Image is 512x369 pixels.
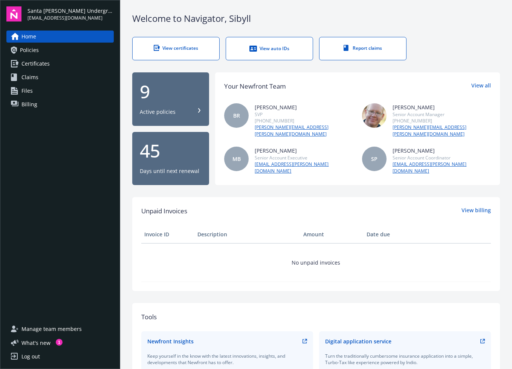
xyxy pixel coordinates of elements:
span: Claims [21,71,38,83]
a: Files [6,85,114,97]
a: Certificates [6,58,114,70]
a: [EMAIL_ADDRESS][PERSON_NAME][DOMAIN_NAME] [255,161,353,175]
th: Invoice ID [141,225,194,243]
a: [PERSON_NAME][EMAIL_ADDRESS][PERSON_NAME][DOMAIN_NAME] [393,124,491,138]
div: Keep yourself in the know with the latest innovations, insights, and developments that Newfront h... [147,353,307,366]
div: Active policies [140,108,176,116]
span: MB [232,155,241,163]
span: [EMAIL_ADDRESS][DOMAIN_NAME] [28,15,114,21]
a: Report claims [319,37,407,60]
span: What ' s new [21,339,50,347]
div: [PHONE_NUMBER] [255,118,353,124]
span: SP [371,155,378,163]
div: Senior Account Manager [393,111,491,118]
span: Certificates [21,58,50,70]
div: 1 [56,339,63,346]
span: Manage team members [21,323,82,335]
div: Senior Account Executive [255,155,353,161]
div: Days until next renewal [140,167,199,175]
div: 9 [140,83,202,101]
a: [PERSON_NAME][EMAIL_ADDRESS][PERSON_NAME][DOMAIN_NAME] [255,124,353,138]
div: [PERSON_NAME] [393,103,491,111]
th: Description [194,225,300,243]
span: Unpaid Invoices [141,206,187,216]
a: [EMAIL_ADDRESS][PERSON_NAME][DOMAIN_NAME] [393,161,491,175]
a: Policies [6,44,114,56]
button: Santa [PERSON_NAME] Underground Paving[EMAIL_ADDRESS][DOMAIN_NAME] [28,6,114,21]
th: Amount [300,225,364,243]
img: navigator-logo.svg [6,6,21,21]
div: Tools [141,312,491,322]
div: Log out [21,351,40,363]
a: Claims [6,71,114,83]
div: View certificates [148,45,204,51]
div: Report claims [335,45,391,51]
a: Billing [6,98,114,110]
a: Manage team members [6,323,114,335]
div: [PERSON_NAME] [255,103,353,111]
span: Files [21,85,33,97]
a: View billing [462,206,491,216]
button: 45Days until next renewal [132,132,209,185]
button: What's new1 [6,339,63,347]
span: BR [233,112,240,119]
td: No unpaid invoices [141,243,491,282]
a: View certificates [132,37,220,60]
a: View auto IDs [226,37,313,60]
div: Newfront Insights [147,337,194,345]
span: Policies [20,44,39,56]
div: [PERSON_NAME] [393,147,491,155]
div: 45 [140,142,202,160]
div: SVP [255,111,353,118]
div: [PHONE_NUMBER] [393,118,491,124]
div: [PERSON_NAME] [255,147,353,155]
div: View auto IDs [241,45,298,52]
span: Santa [PERSON_NAME] Underground Paving [28,7,114,15]
div: Welcome to Navigator , Sibyll [132,12,500,25]
a: View all [471,81,491,91]
th: Date due [364,225,417,243]
span: Billing [21,98,37,110]
img: photo [362,103,387,128]
button: 9Active policies [132,72,209,126]
div: Turn the traditionally cumbersome insurance application into a simple, Turbo-Tax like experience ... [325,353,485,366]
span: Home [21,31,36,43]
a: Home [6,31,114,43]
div: Digital application service [325,337,391,345]
div: Senior Account Coordinator [393,155,491,161]
div: Your Newfront Team [224,81,286,91]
